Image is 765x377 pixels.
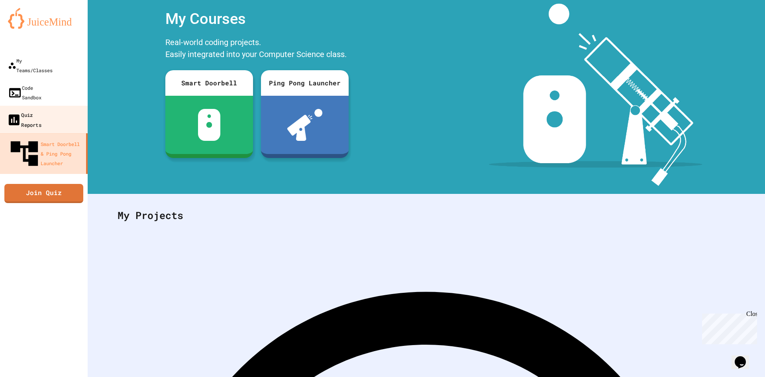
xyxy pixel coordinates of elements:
img: logo-orange.svg [8,8,80,29]
iframe: chat widget [732,345,757,369]
img: banner-image-my-projects.png [489,4,702,186]
div: Chat with us now!Close [3,3,55,51]
div: Code Sandbox [8,83,41,102]
div: Smart Doorbell & Ping Pong Launcher [8,137,83,170]
div: Real-world coding projects. Easily integrated into your Computer Science class. [161,34,353,64]
div: Quiz Reports [7,110,41,129]
div: My Teams/Classes [8,56,53,75]
div: Smart Doorbell [165,70,253,96]
div: Ping Pong Launcher [261,70,349,96]
img: sdb-white.svg [198,109,221,141]
iframe: chat widget [699,310,757,344]
div: My Projects [110,200,743,231]
a: Join Quiz [4,184,83,203]
img: ppl-with-ball.png [287,109,323,141]
div: My Courses [161,4,353,34]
